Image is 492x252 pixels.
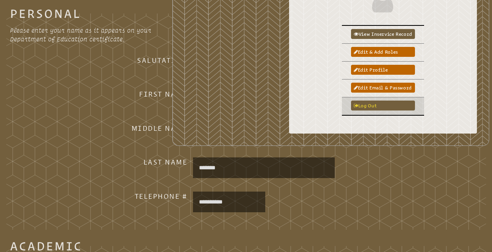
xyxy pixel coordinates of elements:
a: Edit email & password [351,83,415,93]
a: View inservice record [351,29,415,39]
a: Log out [351,101,415,110]
h3: Salutation [69,56,187,64]
p: Please enter your name as it appears on your Department of Education certificate. [10,26,160,44]
a: Edit profile [351,65,415,75]
h3: Telephone # [69,192,187,200]
h3: Last Name [69,157,187,166]
legend: Academic [10,242,82,250]
legend: Personal [10,9,81,18]
a: Edit & add roles [351,47,415,57]
h3: First Name [69,89,187,98]
h3: Middle Name [69,124,187,132]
